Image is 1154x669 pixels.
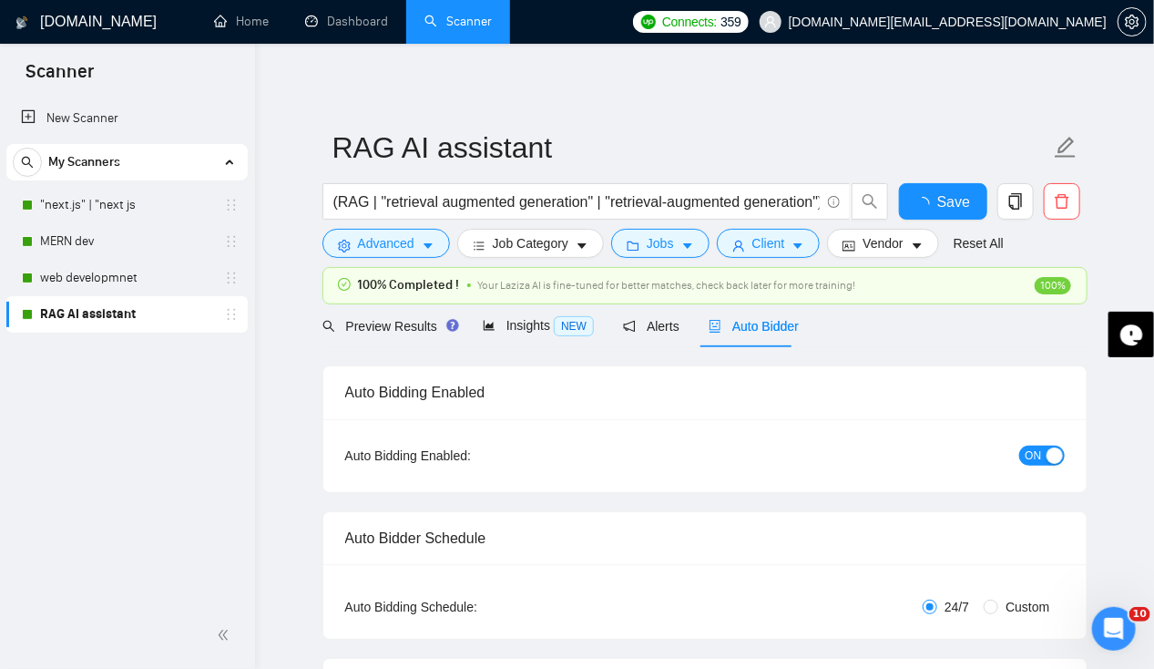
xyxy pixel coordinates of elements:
[791,239,804,252] span: caret-down
[1026,446,1042,466] span: ON
[627,239,639,252] span: folder
[937,190,970,213] span: Save
[322,320,335,333] span: search
[852,183,888,220] button: search
[444,317,461,334] div: Tooltip anchor
[915,197,937,211] span: loading
[576,239,588,252] span: caret-down
[709,320,721,333] span: robot
[345,597,585,617] div: Auto Bidding Schedule:
[345,366,1065,418] div: Auto Bidding Enabled
[332,125,1050,170] input: Scanner name...
[1118,7,1147,36] button: setting
[333,190,820,213] input: Search Freelance Jobs...
[358,275,460,295] span: 100% Completed !
[764,15,777,28] span: user
[214,14,269,29] a: homeHome
[647,233,674,253] span: Jobs
[345,446,585,466] div: Auto Bidding Enabled:
[15,8,28,37] img: logo
[1118,15,1146,29] span: setting
[40,187,213,223] a: "next.js" | "next js
[21,100,233,137] a: New Scanner
[863,233,903,253] span: Vendor
[422,239,434,252] span: caret-down
[623,319,679,334] span: Alerts
[338,278,351,291] span: check-circle
[1045,193,1079,210] span: delete
[424,14,492,29] a: searchScanner
[358,233,414,253] span: Advanced
[853,193,887,210] span: search
[1092,607,1136,651] iframe: Intercom live chat
[345,512,1065,564] div: Auto Bidder Schedule
[827,229,938,258] button: idcardVendorcaret-down
[623,320,636,333] span: notification
[1118,15,1147,29] a: setting
[40,223,213,260] a: MERN dev
[611,229,710,258] button: folderJobscaret-down
[998,193,1033,210] span: copy
[457,229,604,258] button: barsJob Categorycaret-down
[937,597,976,617] span: 24/7
[493,233,568,253] span: Job Category
[322,229,450,258] button: settingAdvancedcaret-down
[681,239,694,252] span: caret-down
[843,239,855,252] span: idcard
[6,144,248,333] li: My Scanners
[641,15,656,29] img: upwork-logo.png
[954,233,1004,253] a: Reset All
[717,229,821,258] button: userClientcaret-down
[6,100,248,137] li: New Scanner
[40,260,213,296] a: web developmnet
[1129,607,1150,622] span: 10
[752,233,785,253] span: Client
[1054,136,1077,160] span: edit
[720,12,740,32] span: 359
[1035,277,1071,294] span: 100%
[14,156,41,169] span: search
[998,597,1057,617] span: Custom
[224,234,239,249] span: holder
[478,279,856,292] span: Your Laziza AI is fine-tuned for better matches, check back later for more training!
[709,319,799,334] span: Auto Bidder
[732,239,745,252] span: user
[305,14,388,29] a: dashboardDashboard
[13,148,42,177] button: search
[217,626,235,644] span: double-left
[224,271,239,285] span: holder
[554,316,594,336] span: NEW
[48,144,120,180] span: My Scanners
[911,239,924,252] span: caret-down
[662,12,717,32] span: Connects:
[483,319,495,332] span: area-chart
[483,318,594,333] span: Insights
[899,183,987,220] button: Save
[338,239,351,252] span: setting
[224,198,239,212] span: holder
[322,319,454,334] span: Preview Results
[1044,183,1080,220] button: delete
[473,239,485,252] span: bars
[997,183,1034,220] button: copy
[11,58,108,97] span: Scanner
[224,307,239,322] span: holder
[40,296,213,333] a: RAG AI assistant
[828,196,840,208] span: info-circle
